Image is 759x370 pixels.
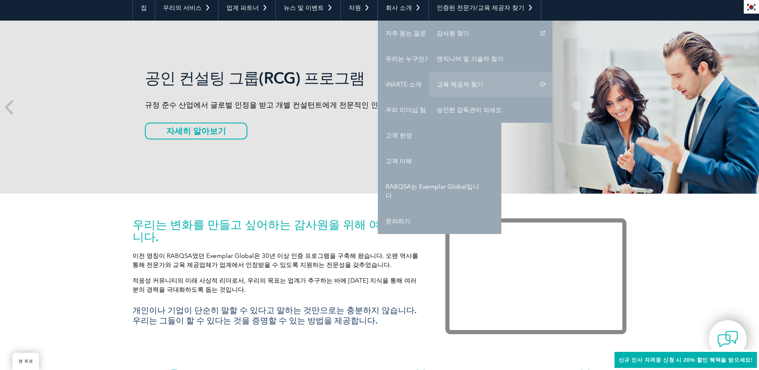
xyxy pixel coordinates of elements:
a: iNARTE 소개 [378,72,501,97]
font: 우리 리더십 팀 [386,106,426,114]
font: 자주 묻는 질문 [386,30,426,37]
font: 자원 [349,4,361,12]
img: ko [746,3,757,11]
a: 문의하기 [378,208,501,234]
font: 교육 제공자 찾기 [437,81,483,88]
font: 집 [141,4,147,12]
font: RABQSA는 Exemplar Global입니다 [386,183,479,199]
img: contact-chat.png [717,329,738,349]
font: 이전 명칭이 RABQSA였던 Exemplar Global은 30년 이상 인증 프로그램을 구축해 왔습니다. 오랜 역사를 통해 전문가와 교육 제공업체가 업계에서 인정받을 수 있도... [133,252,418,269]
font: 우리는 누구인가 [386,55,431,63]
font: 신규 인사 자격증 신청 시 20% 할인 혜택을 받으세요! [619,357,753,363]
font: 공인 컨설팅 그룹(RCG) 프로그램 [145,69,365,88]
a: 감사원 찾기 [429,21,552,46]
font: 고객 이해 [386,157,412,165]
font: 문의하기 [386,218,410,225]
font: 엔지니어 및 기술자 찾기 [437,55,503,63]
font: 회사 소개 [386,4,412,12]
font: 맨 위로 [19,359,33,364]
a: 자주 묻는 질문 [378,21,501,46]
font: 우리의 서비스 [163,4,202,12]
font: 감사원 찾기 [437,30,469,37]
font: 적응성 커뮤니티의 미래 사상적 리더로서, 우리의 목표는 업계가 추구하는 바에 [DATE] 지식을 통해 여러분의 경력을 극대화하도록 돕는 것입니다. [133,277,417,293]
font: 업계 파트너 [226,4,259,12]
a: 고객 헌장 [378,123,501,148]
font: 뉴스 및 이벤트 [284,4,324,12]
a: 고객 이해 [378,148,501,174]
a: 우리는 누구인가 [378,46,501,72]
a: 맨 위로 [12,353,39,370]
font: 규정 준수 산업에서 글로벌 인정을 받고 개별 컨설턴트에게 전문적인 인정을 제공하세요. [145,101,434,110]
iframe: Exemplar Global: 변화를 만들기 위한 협력 [445,218,626,334]
a: 승인된 감독관이 되세요 [429,97,552,123]
font: 인증된 전문가/교육 제공자 찾기 [437,4,524,12]
a: 자세히 알아보기 [145,123,247,140]
font: 개인이나 기업이 단순히 말할 수 있다고 말하는 것만으로는 충분하지 않습니다. [133,305,417,315]
a: RABQSA는 Exemplar Global입니다 [378,174,501,208]
font: 자세히 알아보기 [166,126,226,136]
font: 승인된 감독관이 되세요 [437,106,502,114]
font: iNARTE 소개 [386,81,421,88]
a: 교육 제공자 찾기 [429,72,552,97]
font: 고객 헌장 [386,132,412,139]
a: 우리 리더십 팀 [378,97,501,123]
font: 우리는 그들이 할 수 있다는 것을 증명할 수 있는 방법을 제공합니다. [133,316,377,326]
font: 우리는 변화를 만들고 싶어하는 감사원을 위해 여기 있습니다. [133,218,418,244]
a: 엔지니어 및 기술자 찾기 [429,46,552,72]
